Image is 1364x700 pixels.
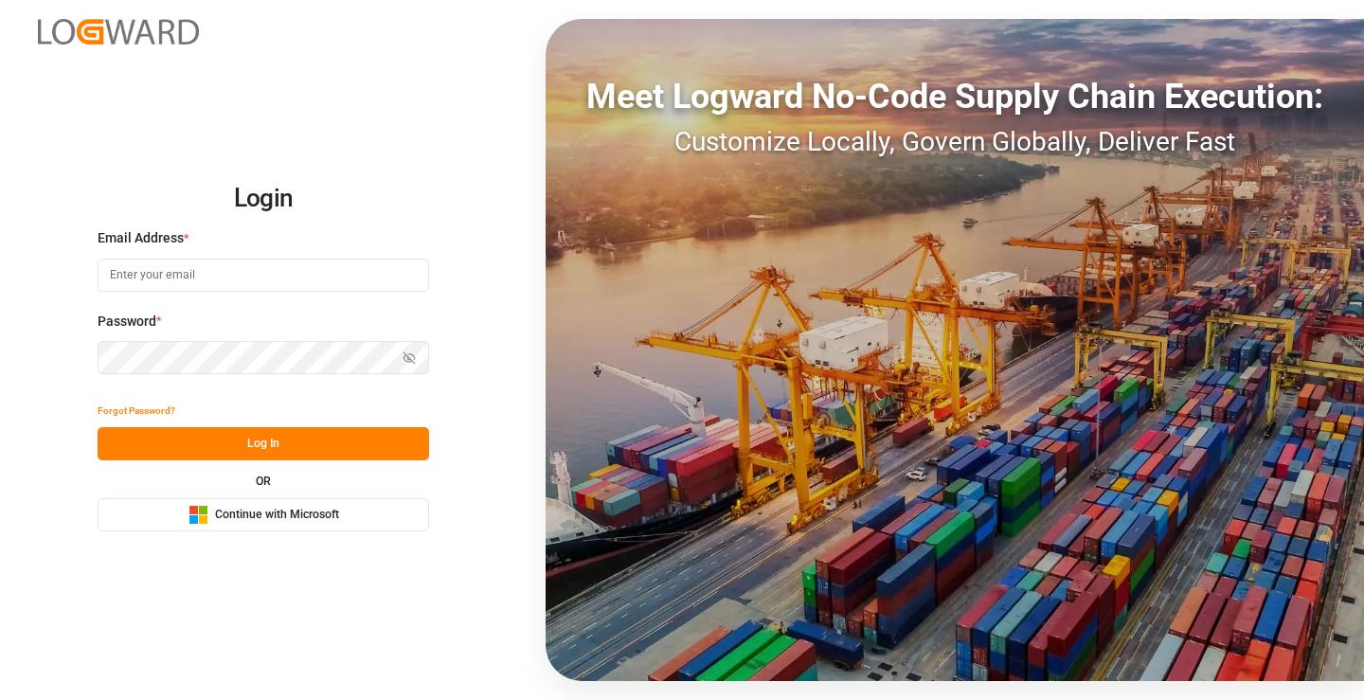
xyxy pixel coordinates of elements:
[38,19,199,45] img: Logward_new_orange.png
[98,259,429,292] input: Enter your email
[98,228,184,248] span: Email Address
[546,122,1364,162] div: Customize Locally, Govern Globally, Deliver Fast
[98,498,429,531] button: Continue with Microsoft
[215,507,339,524] span: Continue with Microsoft
[98,169,429,229] h2: Login
[256,476,271,487] small: OR
[98,312,156,332] span: Password
[98,427,429,460] button: Log In
[546,71,1364,122] div: Meet Logward No-Code Supply Chain Execution:
[98,394,175,427] button: Forgot Password?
